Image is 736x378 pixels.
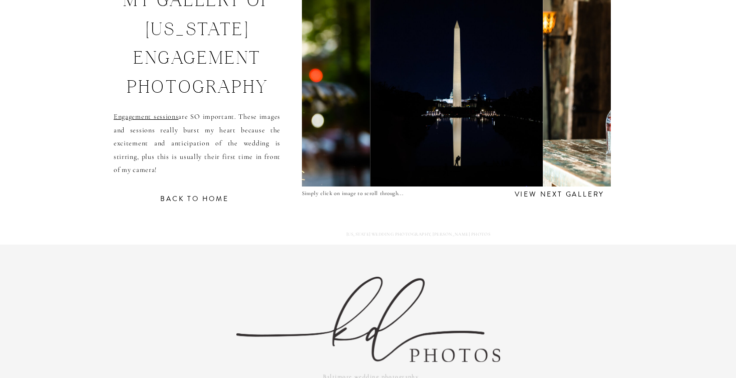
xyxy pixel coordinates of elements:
[114,110,280,203] p: are SO important. These images and sessions really burst my heart because the excitement and anti...
[302,188,433,198] p: Simply click on image to scroll through...
[511,188,608,198] a: view next gallery
[114,112,178,121] a: Engagement sessions
[136,193,253,212] a: BACK TO HOME
[346,230,511,242] a: [US_STATE] WEDDING PHOTOGRAPHY, [PERSON_NAME] PHOTOS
